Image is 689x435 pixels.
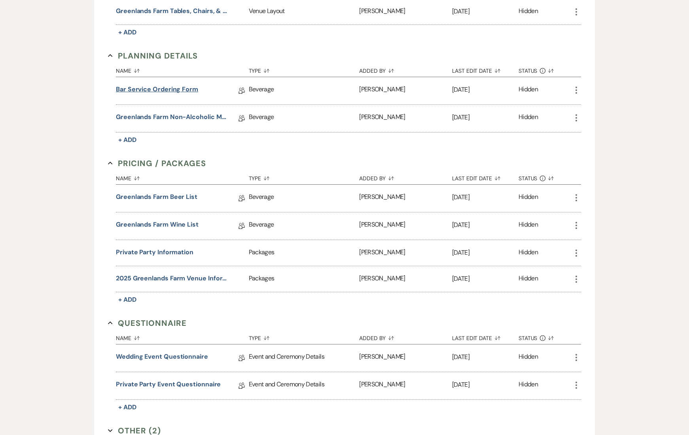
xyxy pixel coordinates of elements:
div: [PERSON_NAME] [359,212,452,240]
div: [PERSON_NAME] [359,240,452,266]
button: Status [519,62,572,77]
button: + Add [116,294,139,305]
a: Wedding Event Questionnaire [116,352,208,364]
div: [PERSON_NAME] [359,77,452,104]
span: Status [519,68,538,74]
div: Packages [249,266,360,292]
div: [PERSON_NAME] [359,105,452,132]
button: + Add [116,27,139,38]
button: + Add [116,134,139,146]
div: [PERSON_NAME] [359,344,452,372]
span: + Add [118,136,136,144]
a: Bar Service Ordering Form [116,85,198,97]
p: [DATE] [452,6,519,17]
button: Type [249,329,360,344]
a: Greenlands Farm Wine List [116,220,199,232]
div: Event and Ceremony Details [249,372,360,399]
button: Type [249,169,360,184]
div: Hidden [519,248,538,258]
button: Added By [359,329,452,344]
div: Beverage [249,77,360,104]
button: Pricing / Packages [108,157,206,169]
button: + Add [116,402,139,413]
div: Hidden [519,85,538,97]
p: [DATE] [452,220,519,230]
a: Private Party Event Questionnaire [116,380,221,392]
button: Added By [359,169,452,184]
button: Type [249,62,360,77]
div: Hidden [519,112,538,125]
div: Hidden [519,380,538,392]
div: Hidden [519,220,538,232]
span: Status [519,335,538,341]
p: [DATE] [452,192,519,202]
p: [DATE] [452,248,519,258]
span: + Add [118,28,136,36]
p: [DATE] [452,274,519,284]
p: [DATE] [452,112,519,123]
div: Hidden [519,352,538,364]
p: [DATE] [452,380,519,390]
button: Status [519,329,572,344]
button: Planning Details [108,50,198,62]
button: Last Edit Date [452,169,519,184]
button: Name [116,329,249,344]
button: Greenlands Farm Tables, Chairs, & Arbor [116,6,229,16]
div: Event and Ceremony Details [249,344,360,372]
button: Questionnaire [108,317,187,329]
div: Packages [249,240,360,266]
a: Greenlands Farm Beer List [116,192,197,204]
span: Status [519,176,538,181]
div: Beverage [249,105,360,132]
p: [DATE] [452,85,519,95]
button: Added By [359,62,452,77]
span: + Add [118,403,136,411]
a: Greenlands Farm Non-Alcoholic Menu [116,112,229,125]
div: Hidden [519,6,538,17]
div: Beverage [249,212,360,240]
button: 2025 Greenlands Farm Venue Information [116,274,229,283]
button: Private Party Information [116,248,193,257]
div: [PERSON_NAME] [359,266,452,292]
div: Beverage [249,185,360,212]
div: [PERSON_NAME] [359,372,452,399]
div: [PERSON_NAME] [359,185,452,212]
button: Last Edit Date [452,329,519,344]
button: Name [116,62,249,77]
div: Hidden [519,274,538,284]
div: Hidden [519,192,538,204]
button: Last Edit Date [452,62,519,77]
button: Name [116,169,249,184]
p: [DATE] [452,352,519,362]
span: + Add [118,295,136,304]
button: Status [519,169,572,184]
